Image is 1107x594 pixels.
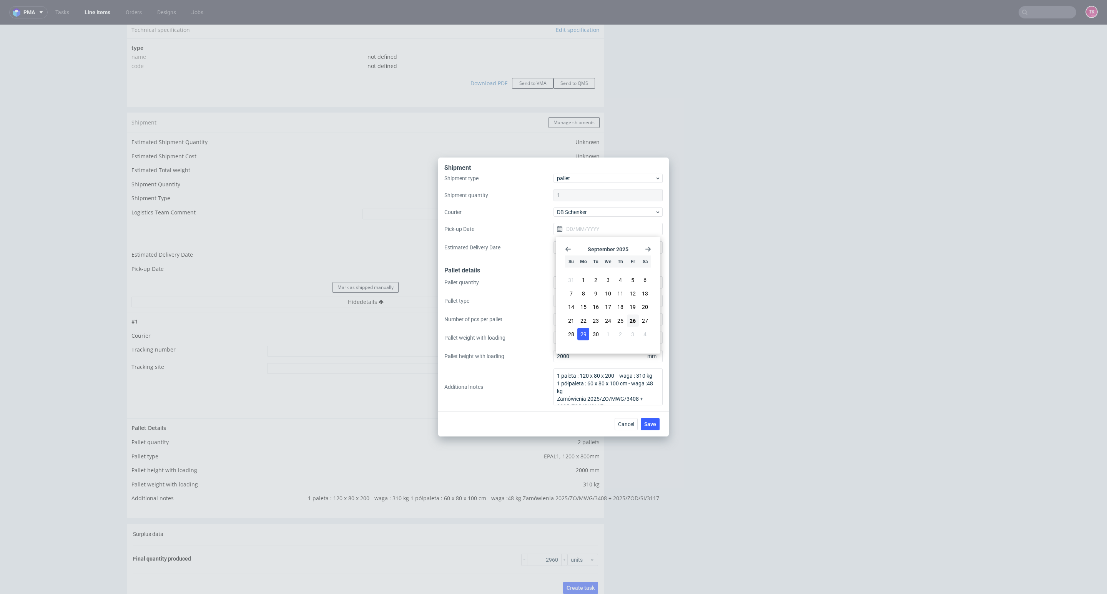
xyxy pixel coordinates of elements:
span: 4 [643,330,647,338]
button: Sat Sep 20 2025 [639,301,651,313]
label: Shipment quantity [444,191,553,199]
td: Pallet type [131,427,306,441]
button: Tue Sep 30 2025 [590,328,602,340]
span: 22 [580,317,587,324]
span: 26 [630,317,636,324]
td: Unknown [361,127,600,141]
td: Pallet quantity [131,413,306,427]
div: Shipment [127,88,604,108]
td: - [361,226,600,240]
td: Estimated Delivery Date [131,226,361,240]
span: 2 [619,330,622,338]
button: Sun Sep 28 2025 [565,328,577,340]
label: Pallet weight with loading [444,334,553,342]
td: Tracking site [131,338,265,355]
span: units [571,531,590,539]
button: Sat Sep 13 2025 [639,287,651,300]
span: 17 [605,303,611,311]
td: Tracking number [131,320,265,338]
td: Courier [131,307,265,321]
button: Mon Sep 08 2025 [577,287,589,300]
button: Cancel [615,418,638,430]
span: 18 [617,303,623,311]
div: Shipment [444,164,663,174]
button: Thu Sep 25 2025 [615,314,627,327]
button: Save [641,418,660,430]
label: Estimated Delivery Date [444,244,553,251]
span: 3 [631,330,634,338]
button: Manage shipments [549,93,600,103]
button: Sun Sep 14 2025 [565,301,577,313]
span: 10 [605,290,611,297]
td: EPAL1, 1200 x 800mm [306,427,600,441]
td: Estimated Total weight [131,141,361,155]
button: Wed Sep 24 2025 [602,314,614,327]
label: Pallet quantity [444,279,553,286]
span: 14 [568,303,574,311]
td: code [131,37,366,46]
span: 19 [630,303,636,311]
button: Wed Sep 03 2025 [602,274,614,286]
span: Surplus data [133,506,163,513]
span: pallet [557,174,655,182]
button: Mon Sep 29 2025 [577,328,589,340]
td: Additional notes [131,469,306,483]
button: Tue Sep 09 2025 [590,287,602,300]
button: Mon Sep 22 2025 [577,314,589,327]
span: 6 [643,276,647,284]
a: Edit specification [556,2,600,9]
p: Tracking number and site are visible in emails and text messages sent to customers. [443,356,600,361]
span: 15 [580,303,587,311]
div: Sa [639,256,651,268]
span: 1 [582,276,585,284]
button: Tue Sep 02 2025 [590,274,602,286]
button: Hidedetails [131,272,600,283]
button: Thu Sep 04 2025 [615,274,627,286]
div: Th [615,256,627,268]
div: We [602,256,614,268]
td: 2 pallets [306,413,600,427]
span: Go forward 1 month [645,246,651,252]
td: Pick-up Date [131,240,361,254]
input: DD/MM/YYYY [553,241,663,254]
span: Pallet Details [131,400,166,407]
span: 16 [593,303,599,311]
td: Unknown [361,113,600,127]
section: September 2025 [565,246,651,252]
button: Create task [563,557,598,569]
button: Mon Sep 15 2025 [577,301,589,313]
div: Su [565,256,577,268]
td: Logistics Team Comment [131,183,361,201]
span: Cancel [618,421,634,427]
button: Update [558,203,600,214]
span: 4 [619,276,622,284]
label: Courier [444,208,553,216]
span: 25 [617,317,623,324]
span: 9 [594,290,597,297]
span: 5 [631,276,634,284]
button: Fri Sep 12 2025 [627,287,639,300]
button: Update [558,367,600,378]
td: 310 kg [306,455,600,470]
td: Unknown [361,141,600,155]
span: 28 [568,330,574,338]
label: Pallet height with loading [444,352,553,360]
td: Pallet weight with loading [131,455,306,470]
input: DD/MM/YYYY [553,223,663,235]
button: Thu Sep 18 2025 [615,301,627,313]
button: Tue Sep 16 2025 [590,301,602,313]
button: Wed Oct 01 2025 [602,328,614,340]
td: - [361,240,600,254]
td: 1 paleta : 120 x 80 x 200 - waga : 310 kg 1 półpaleta : 60 x 80 x 100 cm - waga :48 kg Zamówienia... [306,469,600,483]
label: Additional notes [444,383,553,391]
button: Thu Sep 11 2025 [615,287,627,300]
button: Send to VMA [512,53,553,64]
td: Pallet height with loading [131,441,306,455]
span: 24 [605,317,611,324]
span: not defined [367,28,397,36]
td: Shipment Type [131,169,361,183]
button: Mark as shipped manually [332,257,399,268]
td: Estimated Shipment Quantity [131,113,361,127]
span: 3 [607,276,610,284]
button: Sun Sep 21 2025 [565,314,577,327]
